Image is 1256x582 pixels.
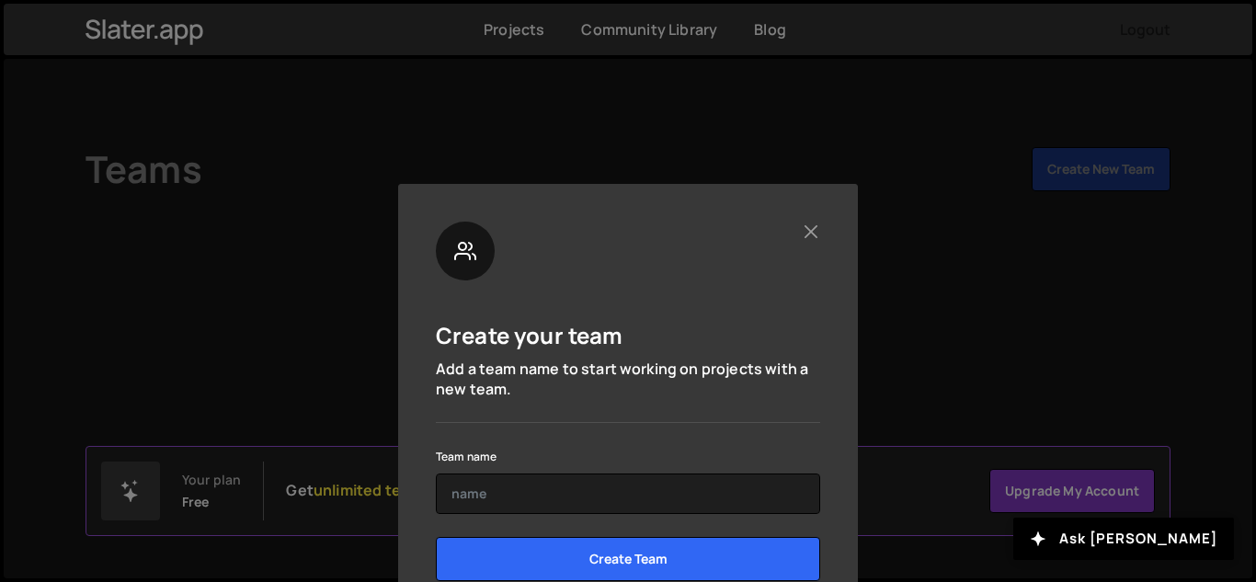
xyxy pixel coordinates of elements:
[436,448,497,466] label: Team name
[436,321,623,349] h5: Create your team
[436,537,820,581] input: Create Team
[436,474,820,514] input: name
[1013,518,1234,560] button: Ask [PERSON_NAME]
[436,359,820,400] p: Add a team name to start working on projects with a new team.
[801,222,820,241] button: Close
